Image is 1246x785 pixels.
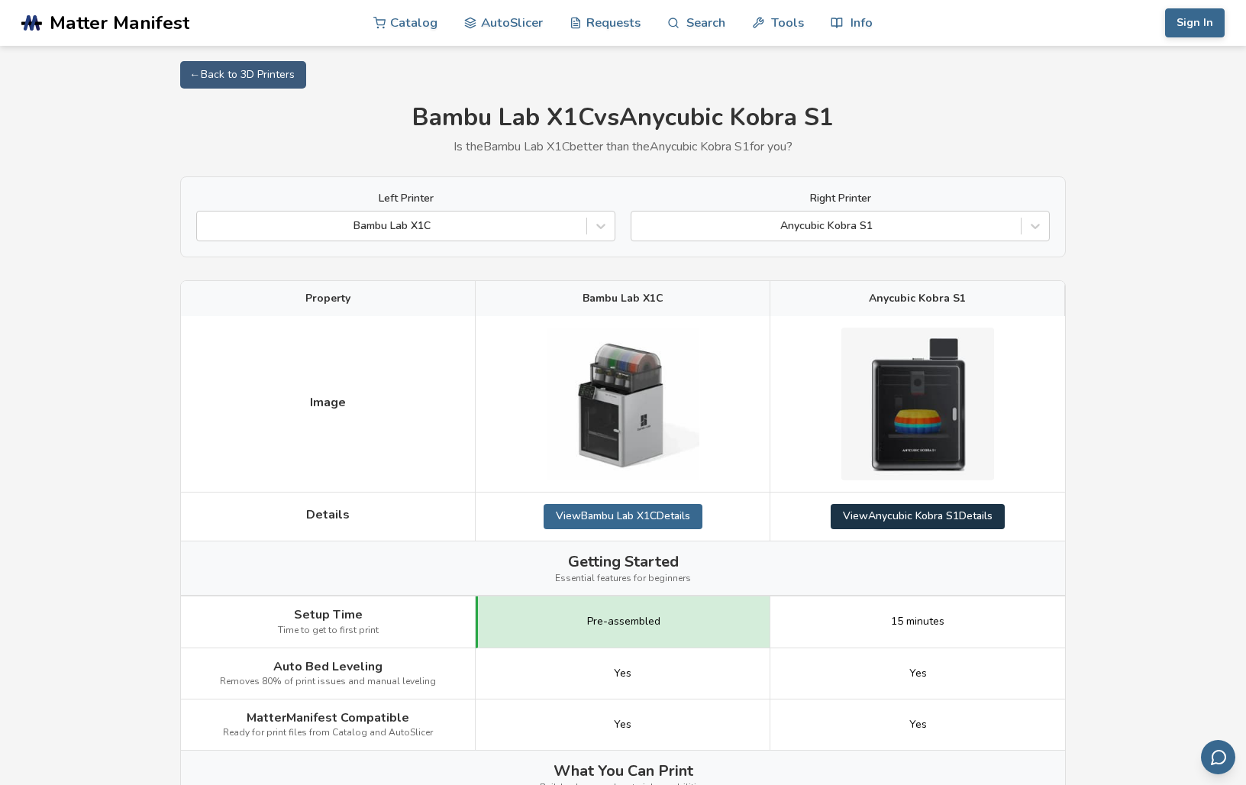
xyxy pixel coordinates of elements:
button: Send feedback via email [1201,740,1235,774]
span: Matter Manifest [50,12,189,34]
span: Bambu Lab X1C [583,292,663,305]
span: Property [305,292,350,305]
span: Setup Time [294,608,363,622]
label: Left Printer [196,192,615,205]
span: 15 minutes [891,615,944,628]
input: Bambu Lab X1C [205,220,208,232]
span: Yes [614,667,631,680]
span: Yes [909,719,927,731]
span: What You Can Print [554,762,693,780]
span: Auto Bed Leveling [273,660,383,674]
img: Bambu Lab X1C [547,328,699,480]
label: Right Printer [631,192,1050,205]
span: Time to get to first print [278,625,379,636]
span: Essential features for beginners [555,573,691,584]
span: Ready for print files from Catalog and AutoSlicer [223,728,433,738]
p: Is the Bambu Lab X1C better than the Anycubic Kobra S1 for you? [180,140,1066,153]
span: Yes [909,667,927,680]
a: ViewBambu Lab X1CDetails [544,504,702,528]
a: ← Back to 3D Printers [180,61,306,89]
span: Pre-assembled [587,615,660,628]
span: Yes [614,719,631,731]
a: ViewAnycubic Kobra S1Details [831,504,1005,528]
h1: Bambu Lab X1C vs Anycubic Kobra S1 [180,104,1066,132]
button: Sign In [1165,8,1225,37]
span: MatterManifest Compatible [247,711,409,725]
span: Details [306,508,350,522]
input: Anycubic Kobra S1 [639,220,642,232]
span: Anycubic Kobra S1 [869,292,966,305]
span: Removes 80% of print issues and manual leveling [220,677,436,687]
span: Image [310,396,346,409]
span: Getting Started [568,553,679,570]
img: Anycubic Kobra S1 [841,328,994,480]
